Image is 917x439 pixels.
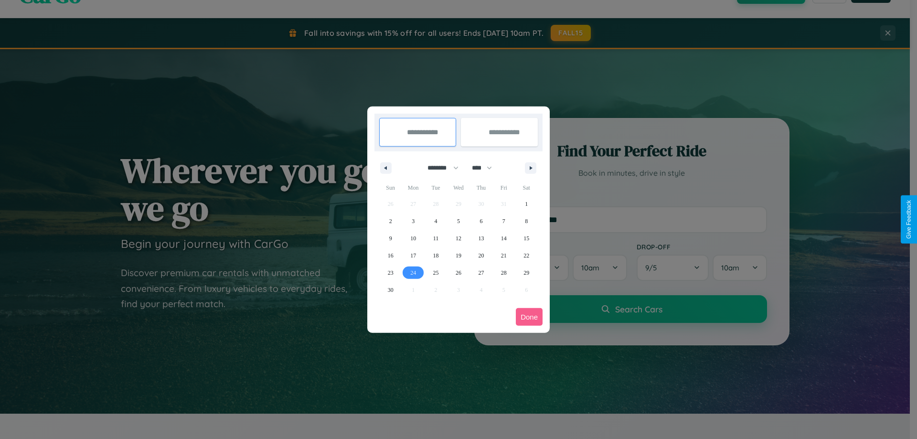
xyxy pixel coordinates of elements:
span: 18 [433,247,439,264]
span: 8 [525,213,528,230]
button: 23 [379,264,402,281]
span: Fri [492,180,515,195]
button: 5 [447,213,469,230]
span: 29 [523,264,529,281]
div: Give Feedback [906,200,912,239]
span: Tue [425,180,447,195]
span: 27 [478,264,484,281]
button: 7 [492,213,515,230]
span: 11 [433,230,439,247]
button: 14 [492,230,515,247]
button: 22 [515,247,538,264]
span: 4 [435,213,437,230]
button: 4 [425,213,447,230]
span: 28 [501,264,507,281]
span: 15 [523,230,529,247]
span: 7 [502,213,505,230]
button: 12 [447,230,469,247]
button: 25 [425,264,447,281]
span: 9 [389,230,392,247]
button: 17 [402,247,424,264]
button: 20 [470,247,492,264]
button: 28 [492,264,515,281]
button: 6 [470,213,492,230]
span: 3 [412,213,415,230]
button: 27 [470,264,492,281]
span: 20 [478,247,484,264]
span: Wed [447,180,469,195]
span: 16 [388,247,394,264]
button: 16 [379,247,402,264]
span: Sun [379,180,402,195]
span: 1 [525,195,528,213]
button: 9 [379,230,402,247]
button: 19 [447,247,469,264]
button: 18 [425,247,447,264]
button: 10 [402,230,424,247]
button: 30 [379,281,402,299]
button: 1 [515,195,538,213]
button: 29 [515,264,538,281]
span: Mon [402,180,424,195]
span: 23 [388,264,394,281]
button: 8 [515,213,538,230]
button: 26 [447,264,469,281]
span: 5 [457,213,460,230]
span: 26 [456,264,461,281]
span: 12 [456,230,461,247]
button: 3 [402,213,424,230]
span: Thu [470,180,492,195]
button: 24 [402,264,424,281]
span: 19 [456,247,461,264]
button: 13 [470,230,492,247]
button: 11 [425,230,447,247]
span: Sat [515,180,538,195]
span: 14 [501,230,507,247]
span: 6 [480,213,482,230]
button: 2 [379,213,402,230]
span: 24 [410,264,416,281]
button: 21 [492,247,515,264]
button: Done [516,308,543,326]
span: 25 [433,264,439,281]
button: 15 [515,230,538,247]
span: 10 [410,230,416,247]
span: 30 [388,281,394,299]
span: 17 [410,247,416,264]
span: 22 [523,247,529,264]
span: 13 [478,230,484,247]
span: 21 [501,247,507,264]
span: 2 [389,213,392,230]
